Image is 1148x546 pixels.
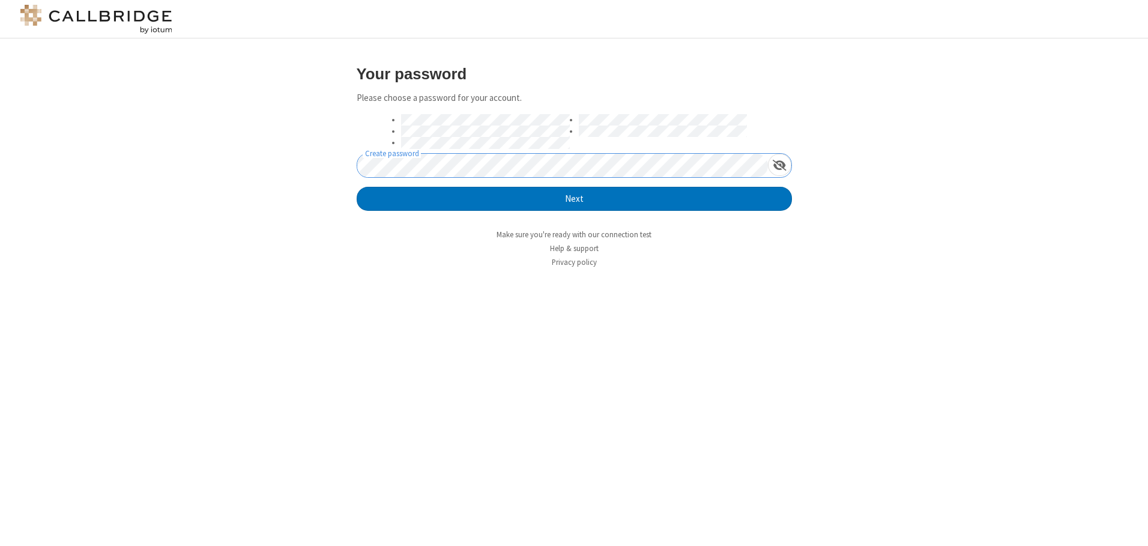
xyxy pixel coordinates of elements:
a: Privacy policy [552,257,597,267]
a: Help & support [550,243,599,253]
img: logo@2x.png [18,5,174,34]
h3: Your password [357,65,792,82]
p: Please choose a password for your account. [357,91,792,105]
div: Show password [768,154,791,176]
input: Create password [357,154,768,177]
button: Next [357,187,792,211]
a: Make sure you're ready with our connection test [497,229,651,240]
